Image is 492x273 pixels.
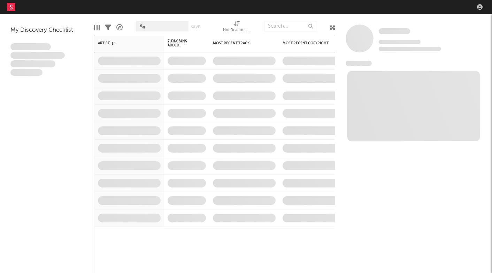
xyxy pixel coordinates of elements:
span: Integer aliquet in purus et [10,52,65,59]
span: Some Artist [379,28,410,34]
div: A&R Pipeline [116,17,123,38]
div: Most Recent Track [213,41,265,45]
span: Praesent ac interdum [10,60,55,67]
div: Most Recent Copyright [283,41,335,45]
span: News Feed [346,61,372,66]
span: Lorem ipsum dolor [10,43,51,50]
div: My Discovery Checklist [10,26,84,35]
a: Some Artist [379,28,410,35]
div: Notifications (Artist) [223,17,251,38]
div: Edit Columns [94,17,100,38]
input: Search... [264,21,316,31]
div: Artist [98,41,150,45]
div: Filters [105,17,111,38]
button: Save [191,25,200,29]
div: Notifications (Artist) [223,26,251,35]
span: Aliquam viverra [10,69,43,76]
span: Tracking Since: [DATE] [379,40,421,44]
span: 0 fans last week [379,47,441,51]
span: 7-Day Fans Added [168,39,195,47]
